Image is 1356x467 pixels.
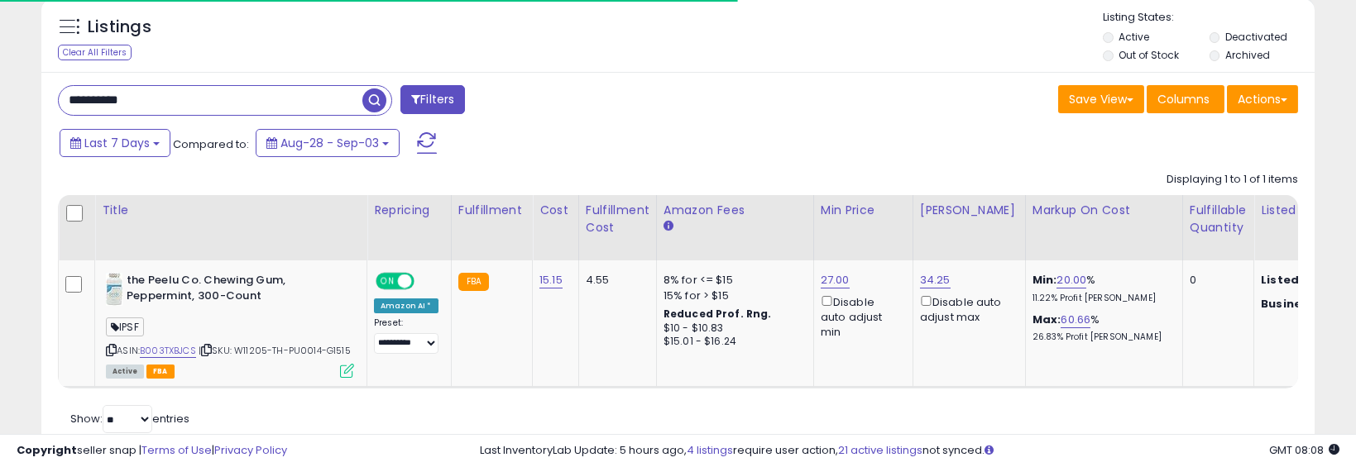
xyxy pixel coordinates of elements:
p: 11.22% Profit [PERSON_NAME] [1033,293,1170,304]
div: seller snap | | [17,443,287,459]
div: % [1033,273,1170,303]
b: Business Price: [1261,296,1352,312]
button: Actions [1227,85,1298,113]
label: Archived [1225,48,1270,62]
span: IPSF [106,317,144,336]
div: Clear All Filters [58,45,132,60]
div: Disable auto adjust min [821,293,900,341]
div: % [1033,312,1170,343]
b: Min: [1033,272,1057,288]
span: OFF [412,274,438,288]
b: Reduced Prof. Rng. [664,307,772,321]
div: Displaying 1 to 1 of 1 items [1167,172,1298,188]
div: Title [102,202,360,219]
button: Aug-28 - Sep-03 [256,129,400,157]
div: Min Price [821,202,906,219]
button: Filters [400,85,465,114]
h5: Listings [88,16,151,39]
a: 4 listings [687,442,733,458]
a: Terms of Use [141,442,212,458]
span: Aug-28 - Sep-03 [280,135,379,151]
div: 0 [1190,273,1241,288]
a: 21 active listings [838,442,922,458]
div: [PERSON_NAME] [920,202,1018,219]
small: Amazon Fees. [664,219,673,234]
span: Columns [1157,91,1210,107]
img: 41jXl8bM0SL._SL40_.jpg [106,273,122,306]
span: ON [377,274,398,288]
a: 20.00 [1057,272,1086,288]
div: ASIN: [106,273,354,376]
div: 4.55 [586,273,644,288]
span: 2025-09-11 08:08 GMT [1269,442,1339,458]
a: 34.25 [920,272,951,288]
label: Active [1119,30,1149,44]
div: Preset: [374,317,438,355]
button: Columns [1147,85,1224,113]
strong: Copyright [17,442,77,458]
div: Disable auto adjust max [920,293,1013,325]
b: Max: [1033,312,1061,327]
span: | SKU: W11205-TH-PU0014-G1515 [199,344,351,357]
span: Show: entries [70,411,189,426]
b: Listed Price: [1261,272,1336,288]
div: 8% for <= $15 [664,273,801,288]
span: All listings currently available for purchase on Amazon [106,365,144,379]
b: the Peelu Co. Chewing Gum, Peppermint, 300-Count [127,273,328,307]
label: Deactivated [1225,30,1287,44]
div: $10 - $10.83 [664,322,801,336]
button: Last 7 Days [60,129,170,157]
th: The percentage added to the cost of goods (COGS) that forms the calculator for Min & Max prices. [1025,195,1182,260]
p: Listing States: [1103,10,1315,26]
div: Amazon Fees [664,202,807,219]
div: Markup on Cost [1033,202,1176,219]
span: Compared to: [173,136,249,152]
div: Fulfillment Cost [586,202,649,236]
div: $15.01 - $16.24 [664,335,801,349]
a: Privacy Policy [214,442,287,458]
a: 15.15 [539,272,563,288]
p: 26.83% Profit [PERSON_NAME] [1033,331,1170,343]
a: 60.66 [1061,312,1090,328]
label: Out of Stock [1119,48,1179,62]
div: Fulfillment [458,202,525,219]
div: Repricing [374,202,444,219]
span: FBA [146,365,175,379]
a: B003TXBJCS [140,344,196,358]
div: Amazon AI * [374,298,438,313]
div: Fulfillable Quantity [1190,202,1247,236]
button: Save View [1058,85,1144,113]
span: Last 7 Days [84,135,150,151]
small: FBA [458,273,489,291]
div: Cost [539,202,572,219]
a: 27.00 [821,272,850,288]
div: 15% for > $15 [664,288,801,303]
div: Last InventoryLab Update: 5 hours ago, require user action, not synced. [480,443,1339,459]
